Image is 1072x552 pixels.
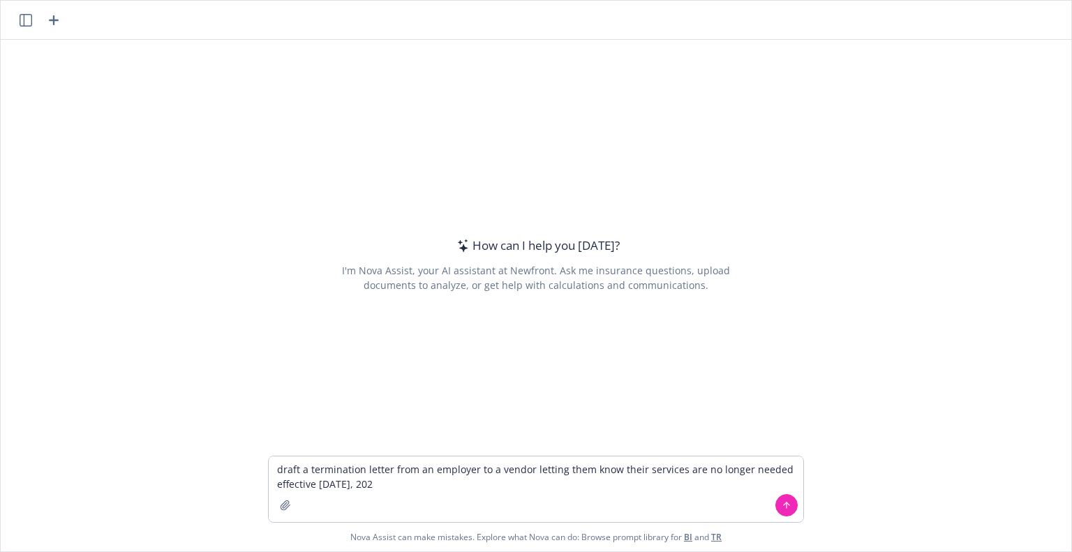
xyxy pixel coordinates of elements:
div: I'm Nova Assist, your AI assistant at Newfront. Ask me insurance questions, upload documents to a... [339,263,732,292]
a: TR [711,531,722,543]
span: Nova Assist can make mistakes. Explore what Nova can do: Browse prompt library for and [6,523,1066,551]
textarea: draft a termination letter from an employer to a vendor letting them know their services are no l... [269,456,803,522]
div: How can I help you [DATE]? [453,237,620,255]
a: BI [684,531,692,543]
